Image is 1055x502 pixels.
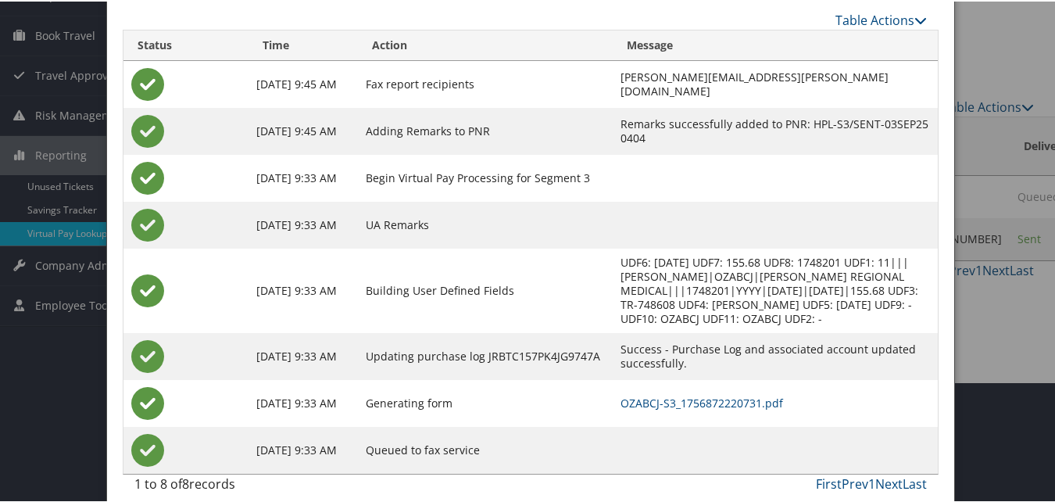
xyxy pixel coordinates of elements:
td: Updating purchase log JRBTC157PK4JG9747A [358,332,613,378]
td: Success - Purchase Log and associated account updated successfully. [613,332,938,378]
td: Adding Remarks to PNR [358,106,613,153]
td: Fax report recipients [358,59,613,106]
a: First [816,474,842,491]
th: Message: activate to sort column ascending [613,29,938,59]
span: 8 [182,474,189,491]
a: 1 [868,474,875,491]
a: Next [875,474,903,491]
td: [DATE] 9:33 AM [249,425,358,472]
td: [DATE] 9:45 AM [249,59,358,106]
td: Begin Virtual Pay Processing for Segment 3 [358,153,613,200]
td: Remarks successfully added to PNR: HPL-S3/SENT-03SEP25 0404 [613,106,938,153]
td: Building User Defined Fields [358,247,613,332]
th: Time: activate to sort column ascending [249,29,358,59]
th: Status: activate to sort column ascending [123,29,249,59]
a: OZABCJ-S3_1756872220731.pdf [620,394,783,409]
a: Prev [842,474,868,491]
td: UDF6: [DATE] UDF7: 155.68 UDF8: 1748201 UDF1: 11|||[PERSON_NAME]|OZABCJ|[PERSON_NAME] REGIONAL ME... [613,247,938,332]
th: Action: activate to sort column ascending [358,29,613,59]
td: Queued to fax service [358,425,613,472]
td: [DATE] 9:33 AM [249,200,358,247]
td: Generating form [358,378,613,425]
td: [DATE] 9:33 AM [249,153,358,200]
div: 1 to 8 of records [134,473,315,500]
td: [PERSON_NAME][EMAIL_ADDRESS][PERSON_NAME][DOMAIN_NAME] [613,59,938,106]
td: [DATE] 9:33 AM [249,332,358,378]
td: [DATE] 9:33 AM [249,247,358,332]
td: [DATE] 9:33 AM [249,378,358,425]
td: [DATE] 9:45 AM [249,106,358,153]
a: Table Actions [835,10,927,27]
td: UA Remarks [358,200,613,247]
a: Last [903,474,927,491]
